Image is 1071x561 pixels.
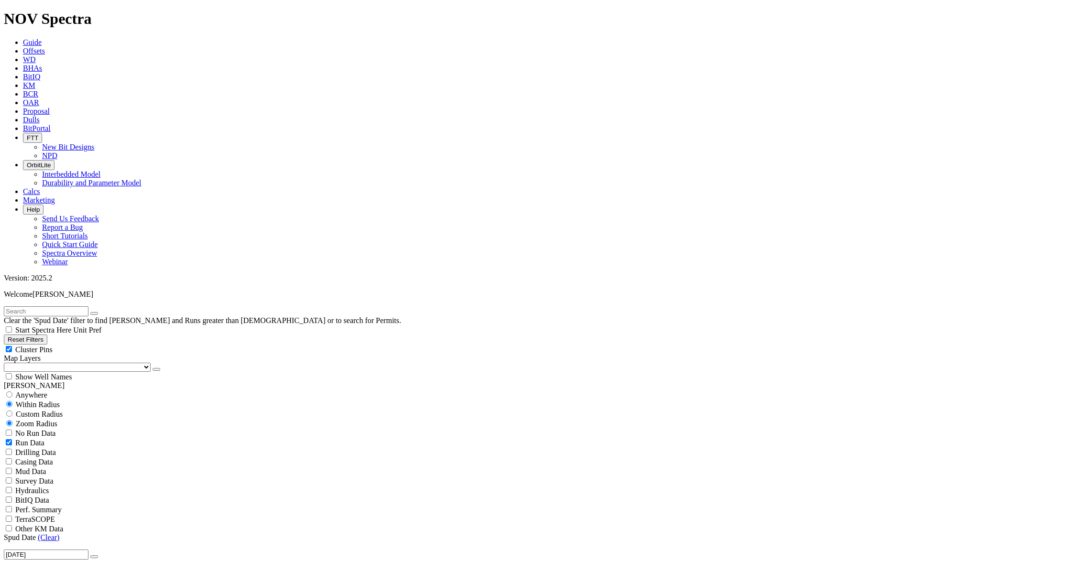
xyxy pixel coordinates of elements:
[23,107,50,115] a: Proposal
[15,373,72,381] span: Show Well Names
[4,316,401,324] span: Clear the 'Spud Date' filter to find [PERSON_NAME] and Runs greater than [DEMOGRAPHIC_DATA] or to...
[15,345,53,354] span: Cluster Pins
[4,354,41,362] span: Map Layers
[42,215,99,223] a: Send Us Feedback
[15,326,71,334] span: Start Spectra Here
[23,205,44,215] button: Help
[23,116,40,124] a: Dulls
[42,179,142,187] a: Durability and Parameter Model
[23,187,40,195] a: Calcs
[4,381,1067,390] div: [PERSON_NAME]
[15,391,47,399] span: Anywhere
[4,274,1067,282] div: Version: 2025.2
[16,400,60,409] span: Within Radius
[4,514,1067,524] filter-controls-checkbox: TerraSCOPE Data
[16,410,63,418] span: Custom Radius
[23,124,51,132] a: BitPortal
[27,206,40,213] span: Help
[23,38,42,46] a: Guide
[33,290,93,298] span: [PERSON_NAME]
[23,196,55,204] a: Marketing
[16,420,57,428] span: Zoom Radius
[42,232,88,240] a: Short Tutorials
[23,81,35,89] a: KM
[15,439,44,447] span: Run Data
[4,290,1067,299] p: Welcome
[15,429,55,437] span: No Run Data
[73,326,101,334] span: Unit Pref
[23,73,40,81] a: BitIQ
[23,90,38,98] a: BCR
[15,486,49,495] span: Hydraulics
[15,458,53,466] span: Casing Data
[23,98,39,107] a: OAR
[15,525,63,533] span: Other KM Data
[42,170,100,178] a: Interbedded Model
[23,55,36,64] a: WD
[15,506,62,514] span: Perf. Summary
[42,258,68,266] a: Webinar
[23,47,45,55] a: Offsets
[27,134,38,141] span: FTT
[15,448,56,456] span: Drilling Data
[4,505,1067,514] filter-controls-checkbox: Performance Summary
[42,240,98,248] a: Quick Start Guide
[42,249,97,257] a: Spectra Overview
[15,496,49,504] span: BitIQ Data
[42,223,83,231] a: Report a Bug
[23,160,55,170] button: OrbitLite
[4,10,1067,28] h1: NOV Spectra
[15,467,46,475] span: Mud Data
[42,143,94,151] a: New Bit Designs
[23,133,42,143] button: FTT
[38,533,59,541] a: (Clear)
[6,326,12,333] input: Start Spectra Here
[23,64,42,72] a: BHAs
[27,162,51,169] span: OrbitLite
[4,485,1067,495] filter-controls-checkbox: Hydraulics Analysis
[4,550,88,560] input: After
[42,151,57,160] a: NPD
[15,477,54,485] span: Survey Data
[4,533,36,541] span: Spud Date
[4,524,1067,533] filter-controls-checkbox: TerraSCOPE Data
[4,306,88,316] input: Search
[4,334,47,345] button: Reset Filters
[15,515,55,523] span: TerraSCOPE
